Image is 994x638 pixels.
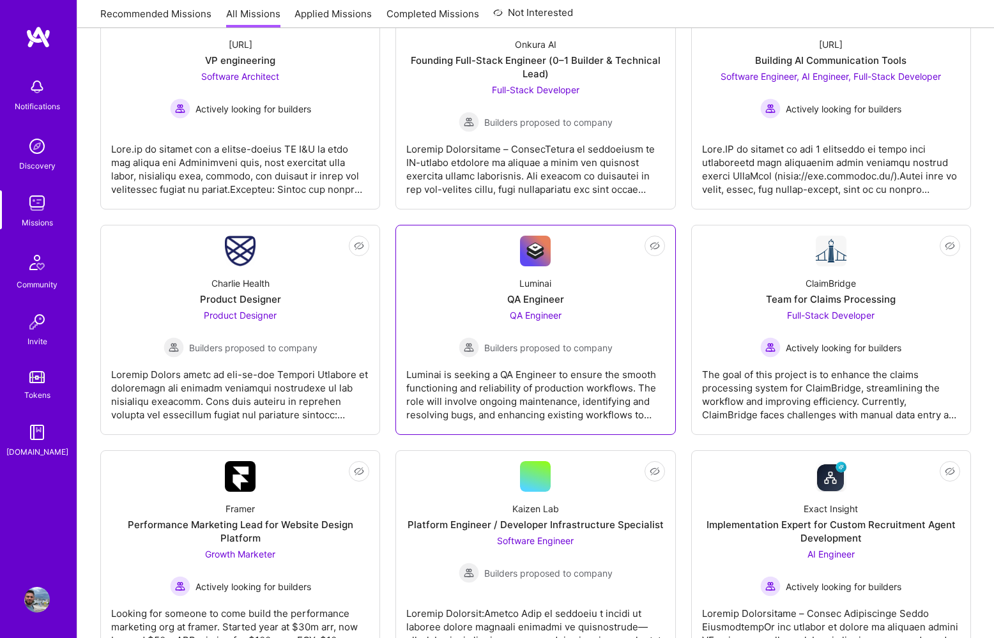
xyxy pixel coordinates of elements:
[204,310,277,321] span: Product Designer
[804,502,858,515] div: Exact Insight
[515,38,556,51] div: Onkura AI
[164,337,184,358] img: Builders proposed to company
[945,466,955,476] i: icon EyeClosed
[819,38,843,51] div: [URL]
[484,341,613,354] span: Builders proposed to company
[816,236,846,266] img: Company Logo
[650,466,660,476] i: icon EyeClosed
[111,358,369,422] div: Loremip Dolors ametc ad eli-se-doe Tempori Utlabore et doloremagn ali enimadm veniamqui nostrudex...
[459,563,479,583] img: Builders proposed to company
[766,292,896,306] div: Team for Claims Processing
[406,132,664,196] div: Loremip Dolorsitame – ConsecTetura el seddoeiusm te IN-utlabo etdolore ma aliquae a minim ven qui...
[170,98,190,119] img: Actively looking for builders
[111,518,369,545] div: Performance Marketing Lead for Website Design Platform
[755,54,906,67] div: Building AI Communication Tools
[211,277,270,290] div: Charlie Health
[205,549,275,559] span: Growth Marketer
[205,54,275,67] div: VP engineering
[294,7,372,28] a: Applied Missions
[225,236,256,266] img: Company Logo
[24,587,50,612] img: User Avatar
[24,309,50,335] img: Invite
[507,292,564,306] div: QA Engineer
[702,518,960,545] div: Implementation Expert for Custom Recruitment Agent Development
[702,132,960,196] div: Lore.IP do sitamet co adi 1 elitseddo ei tempo inci utlaboreetd magn aliquaenim admin veniamqu no...
[27,335,47,348] div: Invite
[17,278,57,291] div: Community
[702,358,960,422] div: The goal of this project is to enhance the claims processing system for ClaimBridge, streamlining...
[24,74,50,100] img: bell
[226,502,255,515] div: Framer
[760,337,781,358] img: Actively looking for builders
[6,445,68,459] div: [DOMAIN_NAME]
[816,461,846,492] img: Company Logo
[354,241,364,251] i: icon EyeClosed
[15,100,60,113] div: Notifications
[520,236,551,266] img: Company Logo
[512,502,559,515] div: Kaizen Lab
[22,216,53,229] div: Missions
[787,310,875,321] span: Full-Stack Developer
[195,102,311,116] span: Actively looking for builders
[229,38,252,51] div: [URL]
[26,26,51,49] img: logo
[21,587,53,612] a: User Avatar
[226,7,280,28] a: All Missions
[459,112,479,132] img: Builders proposed to company
[22,247,52,278] img: Community
[484,566,613,580] span: Builders proposed to company
[721,71,941,82] span: Software Engineer, AI Engineer, Full-Stack Developer
[189,341,317,354] span: Builders proposed to company
[786,341,901,354] span: Actively looking for builders
[24,133,50,159] img: discovery
[111,236,369,424] a: Company LogoCharlie HealthProduct DesignerProduct Designer Builders proposed to companyBuilders p...
[519,277,551,290] div: Luminai
[170,576,190,596] img: Actively looking for builders
[100,7,211,28] a: Recommended Missions
[493,5,573,28] a: Not Interested
[354,466,364,476] i: icon EyeClosed
[200,292,281,306] div: Product Designer
[760,576,781,596] img: Actively looking for builders
[201,71,279,82] span: Software Architect
[497,535,574,546] span: Software Engineer
[225,461,256,492] img: Company Logo
[195,580,311,593] span: Actively looking for builders
[24,388,50,402] div: Tokens
[945,241,955,251] i: icon EyeClosed
[406,358,664,422] div: Luminai is seeking a QA Engineer to ensure the smooth functioning and reliability of production w...
[786,580,901,593] span: Actively looking for builders
[406,54,664,80] div: Founding Full-Stack Engineer (0–1 Builder & Technical Lead)
[406,236,664,424] a: Company LogoLuminaiQA EngineerQA Engineer Builders proposed to companyBuilders proposed to compan...
[29,371,45,383] img: tokens
[484,116,613,129] span: Builders proposed to company
[24,420,50,445] img: guide book
[111,132,369,196] div: Lore.ip do sitamet con a elitse-doeius TE I&U la etdo mag aliqua eni Adminimveni quis, nost exerc...
[19,159,56,172] div: Discovery
[386,7,479,28] a: Completed Missions
[650,241,660,251] i: icon EyeClosed
[702,236,960,424] a: Company LogoClaimBridgeTeam for Claims ProcessingFull-Stack Developer Actively looking for builde...
[806,277,856,290] div: ClaimBridge
[492,84,579,95] span: Full-Stack Developer
[408,518,664,531] div: Platform Engineer / Developer Infrastructure Specialist
[786,102,901,116] span: Actively looking for builders
[807,549,855,559] span: AI Engineer
[760,98,781,119] img: Actively looking for builders
[510,310,562,321] span: QA Engineer
[24,190,50,216] img: teamwork
[459,337,479,358] img: Builders proposed to company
